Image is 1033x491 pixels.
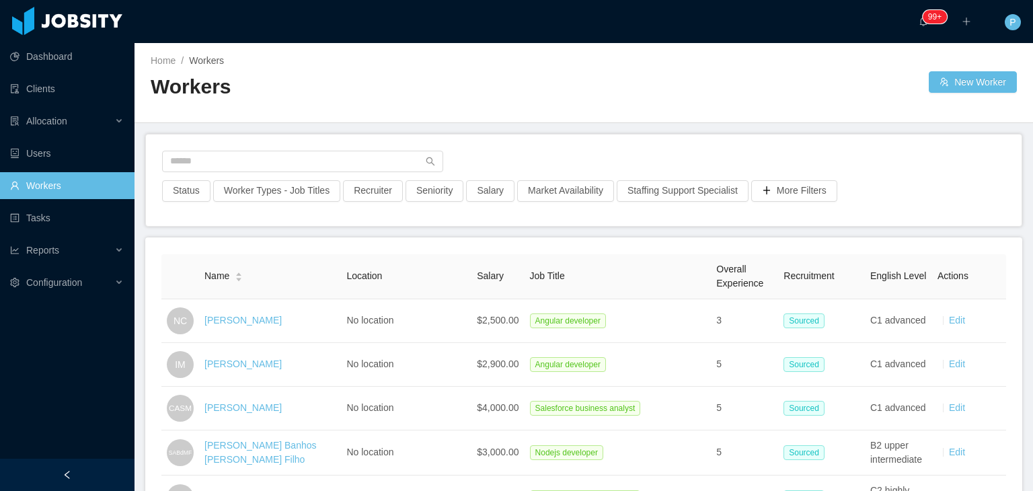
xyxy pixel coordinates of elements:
[783,447,830,457] a: Sourced
[341,387,471,430] td: No location
[711,387,778,430] td: 5
[783,313,825,328] span: Sourced
[10,75,124,102] a: icon: auditClients
[949,358,965,369] a: Edit
[235,271,243,275] i: icon: caret-up
[10,116,20,126] i: icon: solution
[235,276,243,280] i: icon: caret-down
[530,357,606,372] span: Angular developer
[26,116,67,126] span: Allocation
[711,343,778,387] td: 5
[783,402,830,413] a: Sourced
[26,245,59,256] span: Reports
[530,445,603,460] span: Nodejs developer
[235,270,243,280] div: Sort
[204,440,317,465] a: [PERSON_NAME] Banhos [PERSON_NAME] Filho
[711,430,778,476] td: 5
[10,140,124,167] a: icon: robotUsers
[477,402,519,413] span: $4,000.00
[477,358,519,369] span: $2,900.00
[783,357,825,372] span: Sourced
[783,445,825,460] span: Sourced
[783,315,830,326] a: Sourced
[477,315,519,326] span: $2,500.00
[213,180,340,202] button: Worker Types - Job Titles
[751,180,837,202] button: icon: plusMore Filters
[923,10,947,24] sup: 1723
[151,55,176,66] a: Home
[204,402,282,413] a: [PERSON_NAME]
[10,43,124,70] a: icon: pie-chartDashboard
[716,264,763,289] span: Overall Experience
[530,401,641,416] span: Salesforce business analyst
[406,180,463,202] button: Seniority
[341,299,471,343] td: No location
[466,180,514,202] button: Salary
[929,71,1017,93] button: icon: usergroup-addNew Worker
[711,299,778,343] td: 3
[10,245,20,255] i: icon: line-chart
[938,270,968,281] span: Actions
[169,397,192,420] span: CASM
[341,343,471,387] td: No location
[949,315,965,326] a: Edit
[174,307,187,334] span: NC
[346,270,382,281] span: Location
[617,180,749,202] button: Staffing Support Specialist
[181,55,184,66] span: /
[783,401,825,416] span: Sourced
[865,299,932,343] td: C1 advanced
[426,157,435,166] i: icon: search
[341,430,471,476] td: No location
[1009,14,1016,30] span: P
[865,430,932,476] td: B2 upper intermediate
[962,17,971,26] i: icon: plus
[477,447,519,457] span: $3,000.00
[949,402,965,413] a: Edit
[204,358,282,369] a: [PERSON_NAME]
[204,315,282,326] a: [PERSON_NAME]
[530,270,565,281] span: Job Title
[151,73,584,101] h2: Workers
[10,278,20,287] i: icon: setting
[477,270,504,281] span: Salary
[517,180,614,202] button: Market Availability
[10,172,124,199] a: icon: userWorkers
[783,270,834,281] span: Recruitment
[783,358,830,369] a: Sourced
[26,277,82,288] span: Configuration
[870,270,926,281] span: English Level
[204,269,229,283] span: Name
[949,447,965,457] a: Edit
[865,387,932,430] td: C1 advanced
[865,343,932,387] td: C1 advanced
[175,351,186,378] span: IM
[169,444,192,461] span: SABdMF
[10,204,124,231] a: icon: profileTasks
[343,180,403,202] button: Recruiter
[530,313,606,328] span: Angular developer
[189,55,224,66] span: Workers
[162,180,211,202] button: Status
[919,17,928,26] i: icon: bell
